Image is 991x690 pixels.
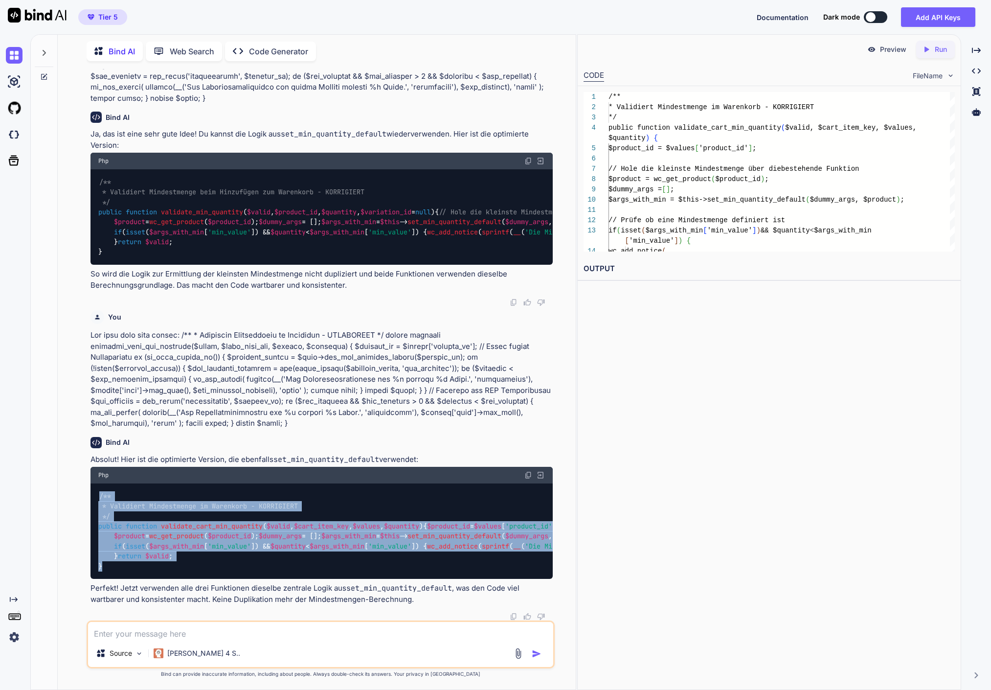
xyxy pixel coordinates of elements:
[674,237,678,245] span: ]
[935,45,947,54] p: Run
[106,113,130,122] h6: Bind AI
[6,73,23,90] img: ai-studio
[617,227,621,234] span: (
[427,522,470,530] span: $product_id
[513,542,521,551] span: __
[584,205,596,215] div: 11
[6,47,23,64] img: chat
[625,237,629,245] span: [
[6,629,23,645] img: settings
[106,437,130,447] h6: Bind AI
[135,649,143,658] img: Pick Models
[946,71,955,80] img: chevron down
[524,471,532,479] img: copy
[118,552,141,561] span: return
[621,227,641,234] span: isset
[536,157,545,165] img: Open in Browser
[584,215,596,226] div: 12
[608,196,797,204] span: $args_with_min = $this->set_min_quantity_defau
[98,492,298,521] span: /** * Validiert Mindestmenge im Warenkorb - KORRIGIERT */
[584,70,604,82] div: CODE
[608,175,711,183] span: $product = wc_get_product
[757,12,809,23] button: Documentation
[513,648,524,659] img: attachment
[756,227,760,234] span: )
[752,144,756,152] span: ;
[126,228,145,236] span: isset
[785,124,917,132] span: $valid, $cart_item_key, $values,
[90,269,552,291] p: So wird die Logik zur Ermittlung der kleinsten Mindestmenge nicht dupliziert und beide Funktionen...
[346,583,452,593] code: set_min_quantity_default
[608,103,810,111] span: * Validiert Mindestmenge im Warenkorb - KORRIGIER
[653,134,657,142] span: {
[608,227,617,234] span: if
[6,100,23,116] img: githubLight
[761,175,765,183] span: )
[584,246,596,256] div: 14
[98,522,122,530] span: public
[699,144,748,152] span: 'product_id'
[552,218,584,227] span: $product
[360,207,411,216] span: $variation_id
[797,196,806,204] span: lt
[407,218,501,227] span: set_min_quantity_default
[90,454,552,465] p: Absolut! Hier ist die optimierte Version, die ebenfalls verwendet:
[810,103,813,111] span: T
[505,218,548,227] span: $dummy_args
[439,207,681,216] span: // Hole die kleinste Mindestmenge über die bestehende Funktion
[608,185,662,193] span: $dummy_args =
[114,542,122,551] span: if
[415,207,431,216] span: null
[814,227,872,234] span: $args_with_min
[249,46,308,57] p: Code Generator
[321,218,376,227] span: $args_with_min
[353,522,380,530] span: $values
[154,648,163,658] img: Claude 4 Sonnet
[523,613,531,621] img: like
[525,228,791,236] span: 'Die Mindestbestellmenge für dieses Produkt beträgt %[PERSON_NAME].'
[757,13,809,22] span: Documentation
[126,522,423,530] span: ( )
[321,207,357,216] span: $quantity
[149,532,204,541] span: wc_get_product
[584,154,596,164] div: 6
[114,228,122,236] span: if
[270,228,306,236] span: $quantity
[752,227,756,234] span: ]
[310,228,364,236] span: $args_with_min
[87,670,554,678] p: Bind can provide inaccurate information, including about people. Always double-check its answers....
[482,228,509,236] span: sprintf
[765,175,768,183] span: ;
[161,207,243,216] span: validate_min_quantity
[247,207,270,216] span: $valid
[149,218,204,227] span: wc_get_product
[114,532,145,541] span: $product
[259,532,302,541] span: $dummy_args
[98,471,109,479] span: Php
[662,185,666,193] span: [
[149,542,204,551] span: $args_with_min
[208,542,251,551] span: 'min_value'
[98,12,118,22] span: Tier 5
[161,522,263,530] span: validate_cart_min_quantity
[608,124,781,132] span: public function validate_cart_min_quantity
[310,542,364,551] span: $args_with_min
[145,552,169,561] span: $valid
[8,8,67,23] img: Bind AI
[510,613,518,621] img: copy
[384,522,419,530] span: $quantity
[645,227,703,234] span: $args_with_min
[505,522,552,530] span: 'product_id'
[427,228,478,236] span: wc_add_notice
[98,178,364,207] span: /** * Validiert Mindestmenge beim Hinzufügen zum Warenkorb - KORRIGIERT */
[523,299,531,306] img: like
[513,228,521,236] span: __
[584,113,596,123] div: 3
[88,14,94,20] img: premium
[294,522,349,530] span: $cart_item_key
[761,227,810,234] span: && $quantity
[505,532,548,541] span: $dummy_args
[525,542,744,551] span: 'Die Mindestbestellmenge für %s beträgt %[PERSON_NAME].'
[524,157,532,165] img: copy
[781,124,785,132] span: (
